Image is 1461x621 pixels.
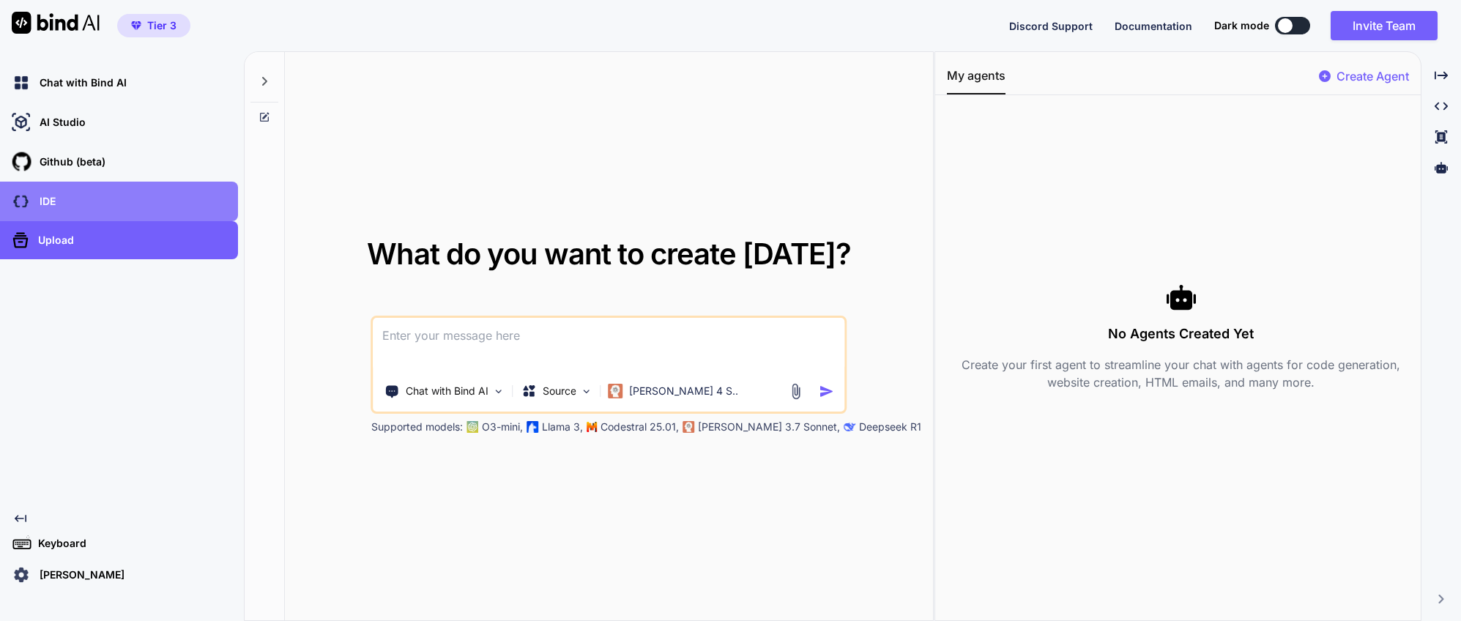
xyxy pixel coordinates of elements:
[947,67,1005,94] button: My agents
[1214,18,1269,33] span: Dark mode
[844,421,856,433] img: claude
[34,568,124,582] p: [PERSON_NAME]
[543,384,576,398] p: Source
[601,420,679,434] p: Codestral 25.01,
[819,384,834,399] img: icon
[34,155,105,169] p: Github (beta)
[1337,67,1409,85] p: Create Agent
[406,384,488,398] p: Chat with Bind AI
[947,356,1415,391] p: Create your first agent to streamline your chat with agents for code generation, website creation...
[859,420,921,434] p: Deepseek R1
[9,189,34,214] img: darkCloudIdeIcon
[131,21,141,30] img: premium
[32,536,86,551] p: Keyboard
[34,115,86,130] p: AI Studio
[947,324,1415,344] h3: No Agents Created Yet
[1331,11,1438,40] button: Invite Team
[609,384,623,398] img: Claude 4 Sonnet
[527,421,539,433] img: Llama2
[34,194,56,209] p: IDE
[12,12,100,34] img: Bind AI
[1009,18,1093,34] button: Discord Support
[587,422,598,432] img: Mistral-AI
[482,420,523,434] p: O3-mini,
[787,383,804,400] img: attachment
[542,420,583,434] p: Llama 3,
[493,385,505,398] img: Pick Tools
[467,421,479,433] img: GPT-4
[1115,18,1192,34] button: Documentation
[9,110,34,135] img: ai-studio
[371,420,463,434] p: Supported models:
[1115,20,1192,32] span: Documentation
[581,385,593,398] img: Pick Models
[629,384,738,398] p: [PERSON_NAME] 4 S..
[367,236,851,272] span: What do you want to create [DATE]?
[1009,20,1093,32] span: Discord Support
[9,562,34,587] img: settings
[34,75,127,90] p: Chat with Bind AI
[683,421,695,433] img: claude
[117,14,190,37] button: premiumTier 3
[9,70,34,95] img: chat
[32,233,74,248] p: Upload
[147,18,176,33] span: Tier 3
[9,149,34,174] img: githubLight
[698,420,840,434] p: [PERSON_NAME] 3.7 Sonnet,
